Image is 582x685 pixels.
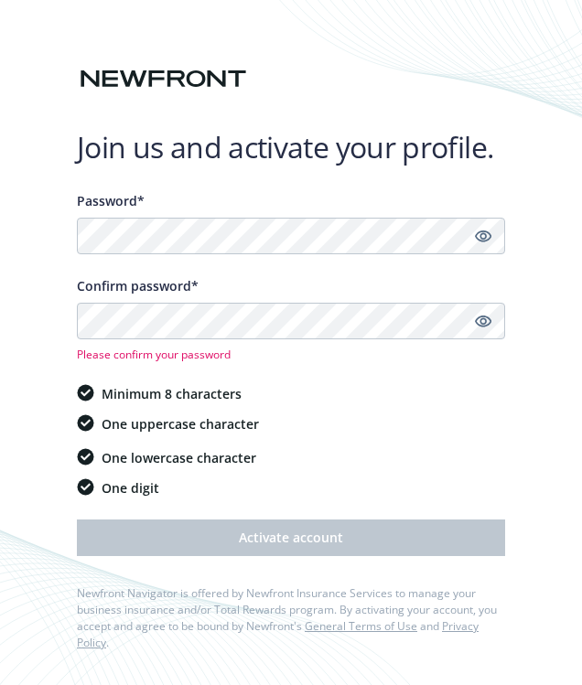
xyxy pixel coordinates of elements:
[102,384,242,403] span: Minimum 8 characters
[77,303,505,339] input: Confirm your unique password...
[102,414,259,433] span: One uppercase character
[77,218,505,254] input: Enter a unique password...
[77,63,250,95] img: Newfront logo
[239,529,343,546] span: Activate account
[305,618,417,634] a: General Terms of Use
[77,192,145,209] span: Password*
[102,448,256,467] span: One lowercase character
[77,585,505,651] div: Newfront Navigator is offered by Newfront Insurance Services to manage your business insurance an...
[77,618,479,650] a: Privacy Policy
[102,478,159,498] span: One digit
[77,129,505,166] h1: Join us and activate your profile.
[472,225,494,247] a: Show password
[472,310,494,332] a: Show password
[77,347,505,362] span: Please confirm your password
[77,519,505,556] button: Activate account
[77,277,199,294] span: Confirm password*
